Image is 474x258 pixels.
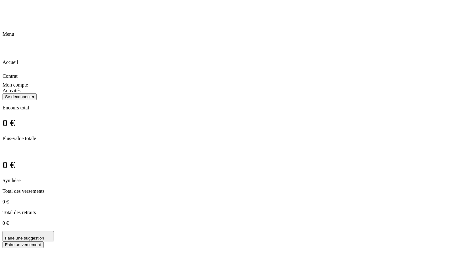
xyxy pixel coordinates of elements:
span: Contrat [3,73,18,79]
p: 0 € [3,199,471,205]
p: Plus-value totale [3,136,471,141]
button: Faire une suggestion [3,231,54,241]
p: 0 € [3,220,471,226]
span: Faire une suggestion [5,236,44,240]
div: Faire un versement [5,242,41,247]
span: Activités [3,88,21,93]
h1: 0 € [3,117,471,129]
h1: 0 € [3,159,471,171]
p: Total des retraits [3,210,471,215]
p: Synthèse [3,178,471,183]
button: Se déconnecter [3,93,37,100]
a: Faire une suggestion [3,235,54,240]
button: Faire un versement [3,241,44,248]
span: Menu [3,31,14,37]
p: Accueil [3,60,471,65]
p: Encours total [3,105,471,111]
div: Accueil [3,46,471,65]
div: Se déconnecter [5,94,34,99]
span: Mon compte [3,82,28,87]
p: Total des versements [3,188,471,194]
